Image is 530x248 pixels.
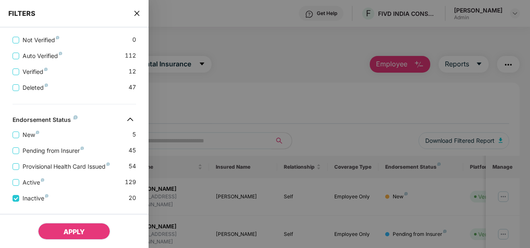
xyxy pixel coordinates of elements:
span: Active [19,178,48,187]
span: New [19,130,43,139]
button: APPLY [38,223,110,240]
span: 112 [125,51,136,61]
img: svg+xml;base64,PHN2ZyB4bWxucz0iaHR0cDovL3d3dy53My5vcmcvMjAwMC9zdmciIHdpZHRoPSIzMiIgaGVpZ2h0PSIzMi... [124,113,137,126]
img: svg+xml;base64,PHN2ZyB4bWxucz0iaHR0cDovL3d3dy53My5vcmcvMjAwMC9zdmciIHdpZHRoPSI4IiBoZWlnaHQ9IjgiIH... [45,84,48,87]
span: Auto Verified [19,51,66,61]
span: Provisional Health Card Issued [19,162,113,171]
img: svg+xml;base64,PHN2ZyB4bWxucz0iaHR0cDovL3d3dy53My5vcmcvMjAwMC9zdmciIHdpZHRoPSI4IiBoZWlnaHQ9IjgiIH... [106,162,110,166]
span: Inactive [19,194,52,203]
img: svg+xml;base64,PHN2ZyB4bWxucz0iaHR0cDovL3d3dy53My5vcmcvMjAwMC9zdmciIHdpZHRoPSI4IiBoZWlnaHQ9IjgiIH... [44,68,48,71]
div: Endorsement Status [13,116,78,126]
span: 129 [125,177,136,187]
span: close [134,9,140,18]
span: 5 [132,130,136,139]
span: 12 [129,67,136,76]
span: Pending from Insurer [19,146,87,155]
span: 20 [129,193,136,203]
span: Not Verified [19,35,63,45]
img: svg+xml;base64,PHN2ZyB4bWxucz0iaHR0cDovL3d3dy53My5vcmcvMjAwMC9zdmciIHdpZHRoPSI4IiBoZWlnaHQ9IjgiIH... [45,194,48,197]
span: Verified [19,67,51,76]
span: 45 [129,146,136,155]
span: Deleted [19,83,51,92]
span: 47 [129,83,136,92]
img: svg+xml;base64,PHN2ZyB4bWxucz0iaHR0cDovL3d3dy53My5vcmcvMjAwMC9zdmciIHdpZHRoPSI4IiBoZWlnaHQ9IjgiIH... [41,178,44,182]
img: svg+xml;base64,PHN2ZyB4bWxucz0iaHR0cDovL3d3dy53My5vcmcvMjAwMC9zdmciIHdpZHRoPSI4IiBoZWlnaHQ9IjgiIH... [56,36,59,39]
span: FILTERS [8,9,35,18]
span: 54 [129,162,136,171]
img: svg+xml;base64,PHN2ZyB4bWxucz0iaHR0cDovL3d3dy53My5vcmcvMjAwMC9zdmciIHdpZHRoPSI4IiBoZWlnaHQ9IjgiIH... [59,52,62,55]
img: svg+xml;base64,PHN2ZyB4bWxucz0iaHR0cDovL3d3dy53My5vcmcvMjAwMC9zdmciIHdpZHRoPSI4IiBoZWlnaHQ9IjgiIH... [81,147,84,150]
img: svg+xml;base64,PHN2ZyB4bWxucz0iaHR0cDovL3d3dy53My5vcmcvMjAwMC9zdmciIHdpZHRoPSI4IiBoZWlnaHQ9IjgiIH... [73,115,78,119]
img: svg+xml;base64,PHN2ZyB4bWxucz0iaHR0cDovL3d3dy53My5vcmcvMjAwMC9zdmciIHdpZHRoPSI4IiBoZWlnaHQ9IjgiIH... [36,131,39,134]
span: 0 [132,35,136,45]
span: APPLY [63,228,85,236]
